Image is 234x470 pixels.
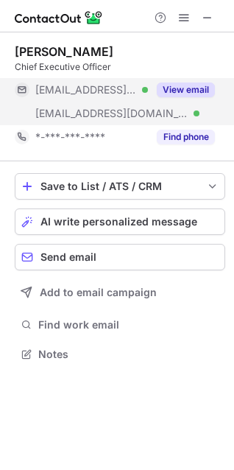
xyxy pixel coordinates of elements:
[38,348,219,361] span: Notes
[40,251,96,263] span: Send email
[15,315,225,335] button: Find work email
[40,216,197,228] span: AI write personalized message
[15,9,103,27] img: ContactOut v5.3.10
[157,130,215,144] button: Reveal Button
[15,173,225,200] button: save-profile-one-click
[40,180,199,192] div: Save to List / ATS / CRM
[35,107,188,120] span: [EMAIL_ADDRESS][DOMAIN_NAME]
[157,83,215,97] button: Reveal Button
[15,208,225,235] button: AI write personalized message
[15,44,113,59] div: [PERSON_NAME]
[15,279,225,306] button: Add to email campaign
[15,344,225,365] button: Notes
[15,244,225,270] button: Send email
[38,318,219,332] span: Find work email
[35,83,137,97] span: [EMAIL_ADDRESS][DOMAIN_NAME]
[40,287,157,298] span: Add to email campaign
[15,60,225,74] div: Chief Executive Officer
